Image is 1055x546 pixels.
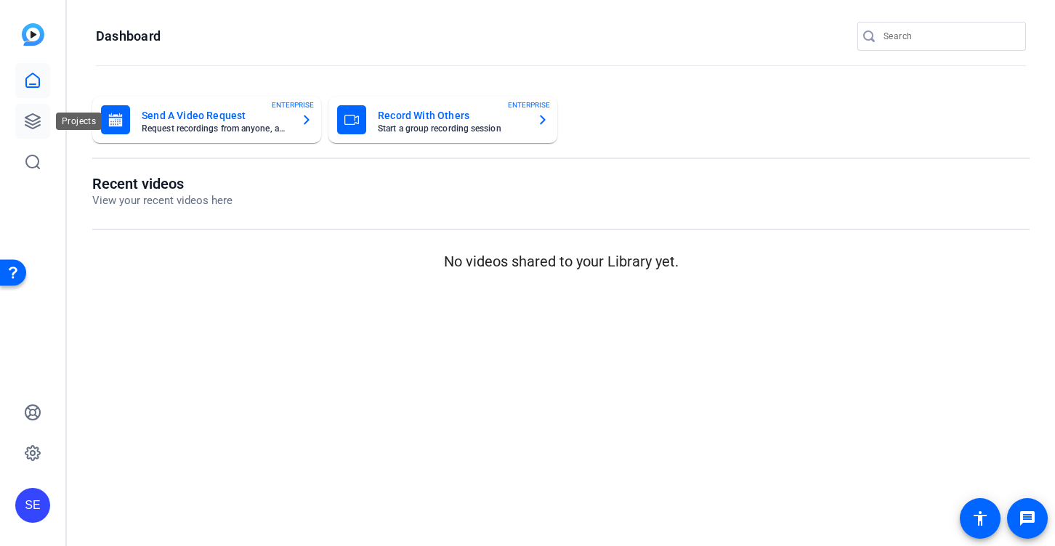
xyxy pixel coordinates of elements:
h1: Dashboard [96,28,161,45]
img: blue-gradient.svg [22,23,44,46]
mat-card-subtitle: Request recordings from anyone, anywhere [142,124,289,133]
h1: Recent videos [92,175,233,192]
input: Search [884,28,1014,45]
button: Record With OthersStart a group recording sessionENTERPRISE [328,97,557,143]
p: No videos shared to your Library yet. [92,250,1030,272]
mat-icon: message [1019,510,1036,527]
span: ENTERPRISE [508,99,550,110]
mat-card-title: Record With Others [378,107,525,124]
p: View your recent videos here [92,192,233,209]
span: ENTERPRISE [272,99,314,110]
mat-card-subtitle: Start a group recording session [378,124,525,133]
mat-icon: accessibility [971,510,989,527]
div: SE [15,488,50,523]
button: Send A Video RequestRequest recordings from anyone, anywhereENTERPRISE [92,97,321,143]
div: Projects [56,113,102,130]
mat-card-title: Send A Video Request [142,107,289,124]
